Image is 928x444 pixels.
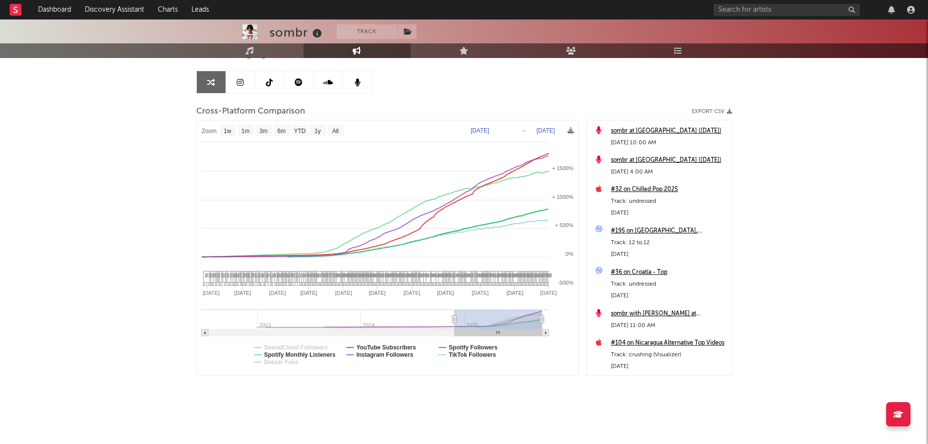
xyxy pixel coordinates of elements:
text: [DATE] [269,290,286,296]
a: #36 on Croatia - Top [611,267,727,278]
text: 3m [259,128,267,135]
text: Deezer Fans [264,359,299,366]
div: [DATE] 11:00 AM [611,320,727,331]
a: sombr at [GEOGRAPHIC_DATA] ([DATE]) [611,154,727,166]
span: 34 [352,272,358,278]
text: 1w [224,128,231,135]
button: Export CSV [692,109,732,115]
span: 4 [311,272,314,278]
text: 1m [241,128,249,135]
span: 2 [226,272,228,278]
span: 14 [371,272,377,278]
span: 4 [277,272,280,278]
span: 4 [309,272,312,278]
span: 64 [494,272,500,278]
span: Cross-Platform Comparison [196,106,305,117]
span: 4 [539,272,542,278]
div: [DATE] [611,290,727,302]
span: 14 [336,272,341,278]
span: 12 [450,272,455,278]
span: 3 [242,272,245,278]
span: 14 [405,272,411,278]
text: All [332,128,338,135]
text: YouTube Subscribers [356,344,416,351]
span: 14 [441,272,447,278]
text: + 1500% [552,165,573,171]
span: 12 [415,272,421,278]
span: 1 [220,272,223,278]
text: [DATE] [472,290,489,296]
span: 3 [276,272,279,278]
span: 1 [210,272,213,278]
div: Track: crushing (Visualizer) [611,349,727,361]
span: 12 [462,272,468,278]
span: 2 [205,272,208,278]
text: [DATE] [536,127,555,134]
span: 20 [403,272,409,278]
text: [DATE] [403,290,420,296]
a: sombr at [GEOGRAPHIC_DATA] ([DATE]) [611,125,727,137]
span: 1 [217,272,220,278]
text: TikTok Followers [449,351,496,358]
span: 3 [299,272,302,278]
span: 14 [490,272,496,278]
span: 4 [287,272,290,278]
text: + 500% [555,222,573,228]
a: #104 on Nicaragua Alternative Top Videos [611,337,727,349]
span: 4 [305,272,308,278]
span: 4 [289,272,292,278]
span: 4 [459,272,462,278]
div: [DATE] 4:00 AM [611,166,727,178]
text: YTD [294,128,305,135]
span: 16 [332,272,338,278]
text: Spotify Followers [449,344,497,351]
div: [DATE] 10:00 AM [611,137,727,149]
span: 16 [422,272,428,278]
span: 42 [493,272,499,278]
span: 1 [233,272,236,278]
text: [DATE] [471,127,489,134]
span: 12 [368,272,374,278]
div: Track: undressed [611,195,727,207]
span: 4 [266,272,269,278]
span: 11 [339,272,345,278]
text: [DATE] [203,290,220,296]
text: Zoom [202,128,217,135]
div: #195 on [GEOGRAPHIC_DATA], [GEOGRAPHIC_DATA] [611,225,727,237]
text: [DATE] [437,290,454,296]
span: 2 [257,272,260,278]
span: 1 [229,272,232,278]
span: 14 [396,272,402,278]
span: 4 [546,272,549,278]
text: -500% [558,280,573,286]
a: #32 on Chilled Pop 2025 [611,184,727,195]
text: 6m [277,128,285,135]
div: sombr [269,24,324,40]
span: 10 [313,272,319,278]
span: 3 [208,272,211,278]
text: Instagram Followers [356,351,413,358]
text: [DATE] [368,290,385,296]
div: [DATE] [611,207,727,219]
span: 24 [440,272,446,278]
span: 3 [250,272,253,278]
span: 4 [274,272,277,278]
text: → [520,127,526,134]
div: Track: undressed [611,278,727,290]
text: Spotify Monthly Listeners [264,351,336,358]
a: sombr with [PERSON_NAME] at [GEOGRAPHIC_DATA] ([DATE]) [611,308,727,320]
span: 14 [407,272,413,278]
span: 2 [272,272,275,278]
span: 3 [301,272,303,278]
text: 1y [314,128,321,135]
text: + 1000% [552,194,573,200]
div: [DATE] [611,361,727,372]
text: [DATE] [300,290,317,296]
text: [DATE] [506,290,523,296]
span: 4 [455,272,458,278]
span: 3 [296,272,299,278]
span: 14 [377,272,383,278]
